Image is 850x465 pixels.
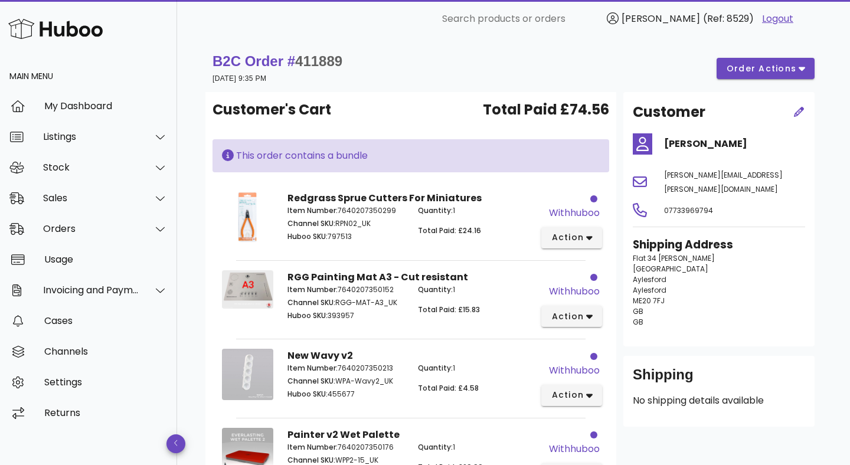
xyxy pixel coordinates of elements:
p: 1 [418,284,534,295]
div: withhuboo [549,206,600,220]
p: 7640207350176 [287,442,404,453]
div: Invoicing and Payments [43,284,139,296]
h3: Shipping Address [633,237,805,253]
span: Huboo SKU: [287,231,328,241]
p: RGG-MAT-A3_UK [287,297,404,308]
p: 7640207350213 [287,363,404,374]
span: action [551,389,584,401]
div: Sales [43,192,139,204]
h4: [PERSON_NAME] [664,137,805,151]
div: Listings [43,131,139,142]
span: Channel SKU: [287,297,335,307]
div: Channels [44,346,168,357]
div: Usage [44,254,168,265]
span: order actions [726,63,797,75]
button: order actions [717,58,815,79]
span: ME20 7FJ [633,296,665,306]
div: withhuboo [549,442,600,456]
span: action [551,231,584,244]
strong: RGG Painting Mat A3 - Cut resistant [287,270,468,284]
p: 797513 [287,231,404,242]
p: RPN02_UK [287,218,404,229]
span: Huboo SKU: [287,310,328,320]
div: withhuboo [549,284,600,299]
span: Total Paid: £15.83 [418,304,480,315]
div: Stock [43,162,139,173]
span: Quantity: [418,442,453,452]
button: action [541,385,602,406]
button: action [541,306,602,327]
div: Settings [44,376,168,388]
div: Cases [44,315,168,326]
span: GB [633,317,643,327]
div: This order contains a bundle [222,149,600,163]
span: Flat 34 [PERSON_NAME] [633,253,715,263]
small: [DATE] 9:35 PM [212,74,266,83]
p: 1 [418,205,534,216]
span: GB [633,306,643,316]
span: Total Paid: £4.58 [418,383,479,393]
div: Orders [43,223,139,234]
span: Quantity: [418,284,453,294]
button: action [541,227,602,248]
span: Total Paid £74.56 [483,99,609,120]
span: Item Number: [287,284,338,294]
a: Logout [762,12,793,26]
img: Product Image [222,191,273,243]
p: No shipping details available [633,394,805,408]
span: Item Number: [287,442,338,452]
span: Channel SKU: [287,376,335,386]
img: Product Image [222,270,273,309]
span: 07733969794 [664,205,713,215]
span: [PERSON_NAME] [622,12,700,25]
div: My Dashboard [44,100,168,112]
p: 7640207350152 [287,284,404,295]
span: Channel SKU: [287,455,335,465]
span: Total Paid: £24.16 [418,225,481,235]
div: withhuboo [549,364,600,378]
span: Channel SKU: [287,218,335,228]
strong: Painter v2 Wet Palette [287,428,400,441]
p: 1 [418,363,534,374]
h2: Customer [633,101,705,123]
span: Quantity: [418,363,453,373]
strong: B2C Order # [212,53,342,69]
p: 455677 [287,389,404,399]
span: Item Number: [287,363,338,373]
strong: New Wavy v2 [287,349,353,362]
img: Product Image [222,349,273,400]
span: Aylesford [633,274,666,284]
span: Item Number: [287,205,338,215]
p: 393957 [287,310,404,321]
span: Huboo SKU: [287,389,328,399]
div: Shipping [633,365,805,394]
p: 7640207350299 [287,205,404,216]
span: (Ref: 8529) [703,12,754,25]
strong: Redgrass Sprue Cutters For Miniatures [287,191,482,205]
p: WPA-Wavy2_UK [287,376,404,387]
img: Huboo Logo [8,16,103,41]
p: 1 [418,442,534,453]
span: Customer's Cart [212,99,331,120]
span: action [551,310,584,323]
span: 411889 [295,53,342,69]
span: Aylesford [633,285,666,295]
div: Returns [44,407,168,418]
span: Quantity: [418,205,453,215]
span: [PERSON_NAME][EMAIL_ADDRESS][PERSON_NAME][DOMAIN_NAME] [664,170,783,194]
span: [GEOGRAPHIC_DATA] [633,264,708,274]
